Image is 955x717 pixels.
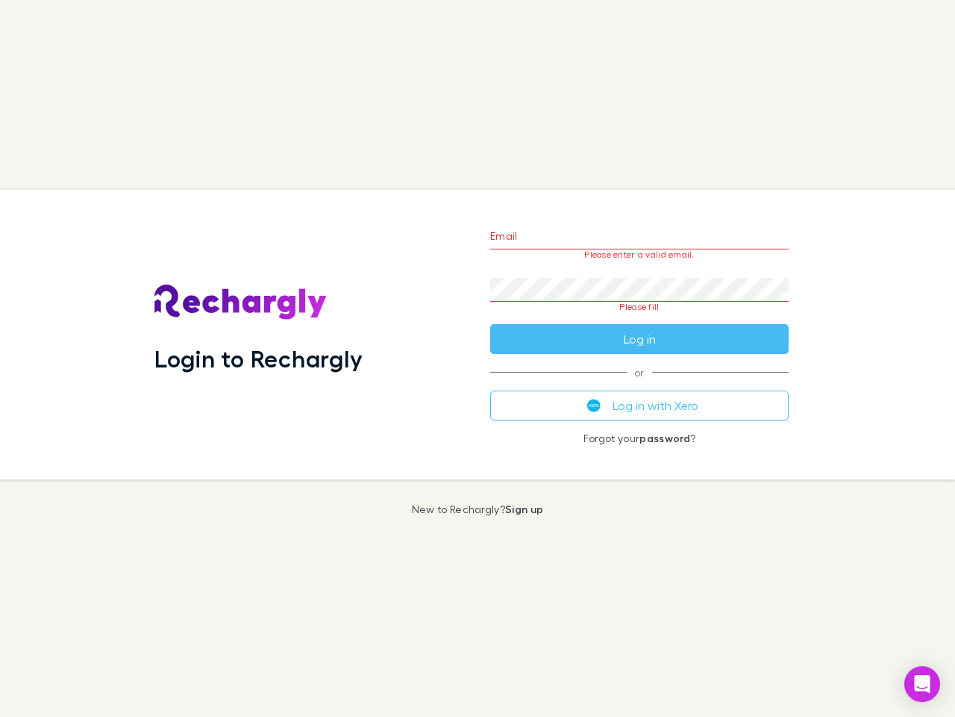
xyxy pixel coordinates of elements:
button: Log in with Xero [490,391,789,420]
p: Please enter a valid email. [490,249,789,260]
p: Forgot your ? [490,432,789,444]
h1: Login to Rechargly [154,344,363,373]
img: Xero's logo [587,399,601,412]
img: Rechargly's Logo [154,285,328,320]
div: Open Intercom Messenger [904,666,940,702]
button: Log in [490,324,789,354]
p: New to Rechargly? [412,503,544,515]
a: Sign up [505,503,543,515]
p: Please fill [490,302,789,312]
a: password [639,432,690,444]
